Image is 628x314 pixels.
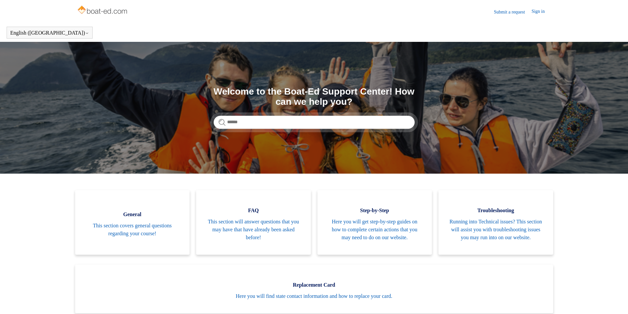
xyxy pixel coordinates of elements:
span: This section covers general questions regarding your course! [85,222,180,238]
img: Boat-Ed Help Center home page [77,4,129,17]
h1: Welcome to the Boat-Ed Support Center! How can we help you? [214,87,415,107]
span: Step-by-Step [327,207,422,214]
span: Here you will get step-by-step guides on how to complete certain actions that you may need to do ... [327,218,422,242]
a: Submit a request [494,9,531,15]
span: FAQ [206,207,301,214]
a: Sign in [531,8,551,16]
span: Troubleshooting [448,207,543,214]
span: Running into Technical issues? This section will assist you with troubleshooting issues you may r... [448,218,543,242]
span: Replacement Card [85,281,543,289]
button: English ([GEOGRAPHIC_DATA]) [10,30,89,36]
span: General [85,211,180,218]
a: Replacement Card Here you will find state contact information and how to replace your card. [75,265,553,313]
a: General This section covers general questions regarding your course! [75,190,190,255]
a: FAQ This section will answer questions that you may have that have already been asked before! [196,190,311,255]
span: This section will answer questions that you may have that have already been asked before! [206,218,301,242]
a: Step-by-Step Here you will get step-by-step guides on how to complete certain actions that you ma... [317,190,432,255]
span: Here you will find state contact information and how to replace your card. [85,292,543,300]
a: Troubleshooting Running into Technical issues? This section will assist you with troubleshooting ... [438,190,553,255]
input: Search [214,116,415,129]
div: Live chat [606,292,623,309]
